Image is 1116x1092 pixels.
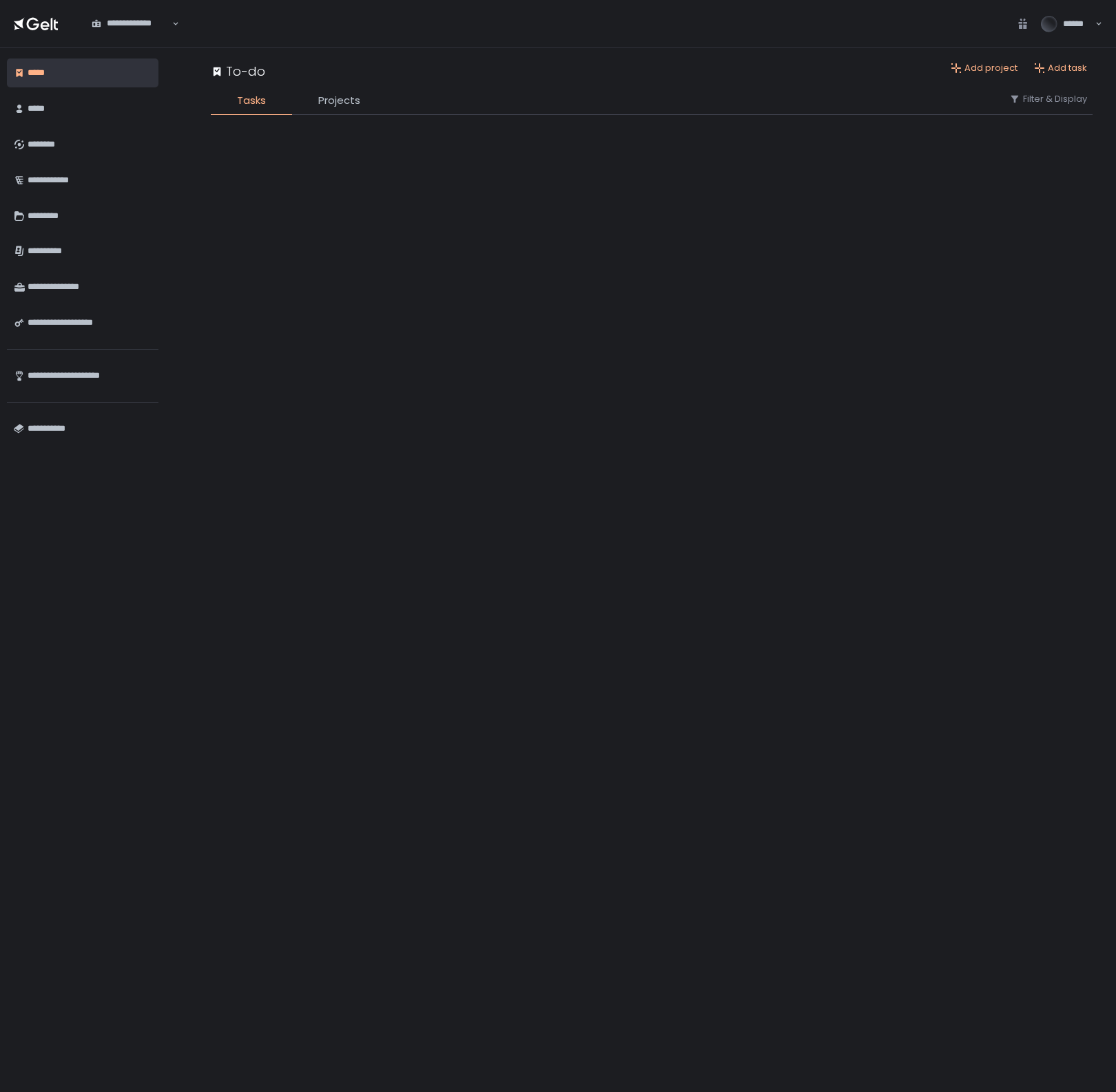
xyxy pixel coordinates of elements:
button: Add project [951,62,1017,74]
button: Add task [1034,62,1087,74]
div: Search for option [83,10,179,39]
input: Search for option [92,30,171,43]
span: Tasks [237,93,266,109]
span: Projects [318,93,360,109]
button: Filter & Display [1009,93,1087,105]
div: To-do [211,62,265,81]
